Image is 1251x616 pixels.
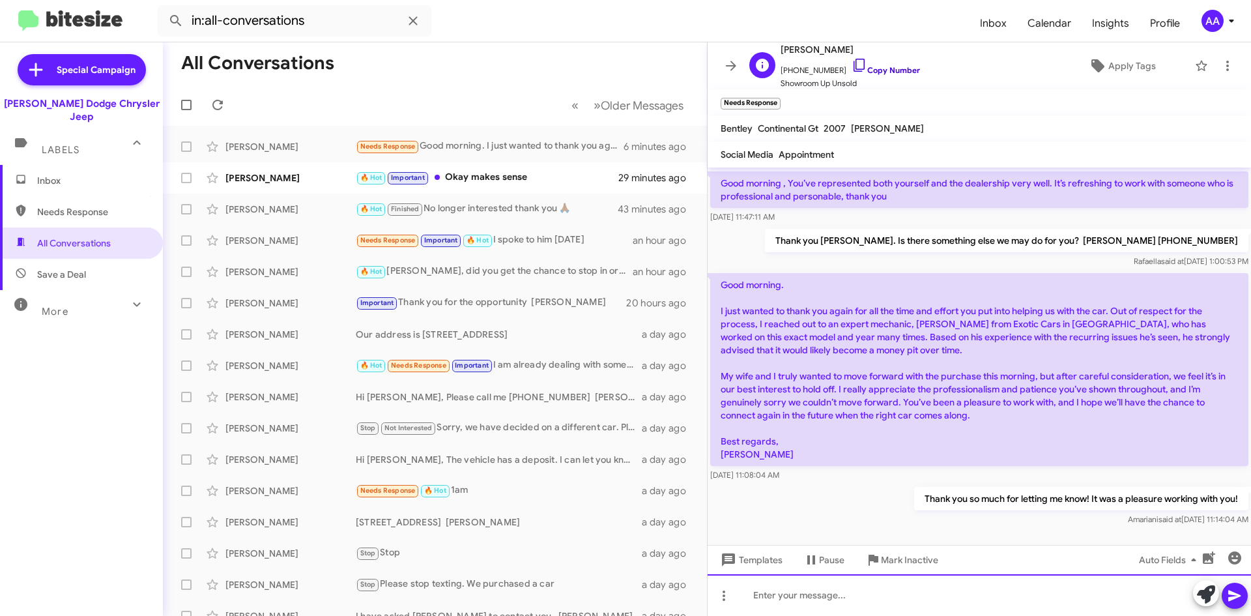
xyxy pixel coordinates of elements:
span: Auto Fields [1139,548,1201,572]
span: Social Media [721,149,773,160]
span: Inbox [37,174,148,187]
p: Good morning , You’ve represented both yourself and the dealership very well. It’s refreshing to ... [710,171,1248,208]
div: 1am [356,483,642,498]
span: 🔥 Hot [360,361,382,370]
button: Auto Fields [1129,548,1212,572]
div: [PERSON_NAME] [225,390,356,403]
div: Okay makes sense [356,170,618,185]
div: [PERSON_NAME] [225,578,356,591]
button: Apply Tags [1055,54,1188,78]
div: [PERSON_NAME] [225,265,356,278]
span: [DATE] 11:47:11 AM [710,212,775,222]
div: a day ago [642,359,697,372]
div: [PERSON_NAME] [225,453,356,466]
span: 🔥 Hot [467,236,489,244]
button: Pause [793,548,855,572]
div: a day ago [642,422,697,435]
span: Apply Tags [1108,54,1156,78]
div: [PERSON_NAME] [225,547,356,560]
span: Important [391,173,425,182]
span: Older Messages [601,98,683,113]
div: Hi [PERSON_NAME], The vehicle has a deposit. I can let you know if it does not go. [PERSON_NAME] [356,453,642,466]
div: Our address is [STREET_ADDRESS] [356,328,642,341]
div: [PERSON_NAME] [225,234,356,247]
div: an hour ago [633,265,697,278]
span: Pause [819,548,844,572]
div: [PERSON_NAME], did you get the chance to stop in or did you want to reschedule? [356,264,633,279]
div: Hi [PERSON_NAME], Please call me [PHONE_NUMBER] [PERSON_NAME] [356,390,642,403]
div: I am already dealing with someone [356,358,642,373]
div: [PERSON_NAME] [225,140,356,153]
span: 2007 [824,123,846,134]
span: 🔥 Hot [360,173,382,182]
a: Insights [1082,5,1140,42]
a: Calendar [1017,5,1082,42]
div: a day ago [642,547,697,560]
p: Good morning. I just wanted to thank you again for all the time and effort you put into helping u... [710,273,1248,466]
span: 🔥 Hot [360,267,382,276]
span: « [571,97,579,113]
span: Finished [391,205,420,213]
div: [PERSON_NAME] [225,328,356,341]
span: [PHONE_NUMBER] [781,57,920,77]
button: Next [586,92,691,119]
div: an hour ago [633,234,697,247]
span: Appointment [779,149,834,160]
span: All Conversations [37,237,111,250]
span: Important [455,361,489,370]
span: Showroom Up Unsold [781,77,920,90]
div: Sorry, we have decided on a different car. Please remove my number [356,420,642,435]
span: Needs Response [360,486,416,495]
button: Previous [564,92,586,119]
span: Rafaella [DATE] 1:00:53 PM [1134,256,1248,266]
a: Inbox [970,5,1017,42]
span: Stop [360,424,376,432]
span: [PERSON_NAME] [781,42,920,57]
span: Mark Inactive [881,548,938,572]
button: Mark Inactive [855,548,949,572]
div: a day ago [642,516,697,529]
button: AA [1190,10,1237,32]
span: Important [360,299,394,307]
small: Needs Response [721,98,781,110]
span: Needs Response [360,236,416,244]
span: Save a Deal [37,268,86,281]
span: Bentley [721,123,753,134]
span: 🔥 Hot [424,486,446,495]
p: Thank you [PERSON_NAME]. Is there something else we may do for you? [PERSON_NAME] [PHONE_NUMBER] [765,229,1248,252]
div: No longer interested thank you 🙏🏾 [356,201,618,216]
span: Amariani [DATE] 11:14:04 AM [1128,514,1248,524]
div: [PERSON_NAME] [225,422,356,435]
span: Labels [42,144,79,156]
div: AA [1201,10,1224,32]
div: Thank you for the opportunity [PERSON_NAME] [356,295,626,310]
div: [PERSON_NAME] [225,203,356,216]
div: 43 minutes ago [618,203,697,216]
span: Templates [718,548,783,572]
span: Needs Response [37,205,148,218]
span: [DATE] 11:08:04 AM [710,470,779,480]
div: [PERSON_NAME] [225,297,356,310]
div: I spoke to him [DATE] [356,233,633,248]
div: 29 minutes ago [618,171,697,184]
span: 🔥 Hot [360,205,382,213]
span: More [42,306,68,317]
div: 20 hours ago [626,297,697,310]
span: Not Interested [384,424,433,432]
div: [PERSON_NAME] [225,516,356,529]
div: a day ago [642,484,697,497]
div: Stop [356,546,642,561]
div: [PERSON_NAME] [225,171,356,184]
span: Needs Response [360,142,416,151]
span: Profile [1140,5,1190,42]
div: a day ago [642,390,697,403]
div: a day ago [642,578,697,591]
div: 6 minutes ago [624,140,697,153]
span: said at [1161,256,1184,266]
div: Please stop texting. We purchased a car [356,577,642,592]
div: [PERSON_NAME] [225,484,356,497]
nav: Page navigation example [564,92,691,119]
div: [PERSON_NAME] [225,359,356,372]
span: » [594,97,601,113]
